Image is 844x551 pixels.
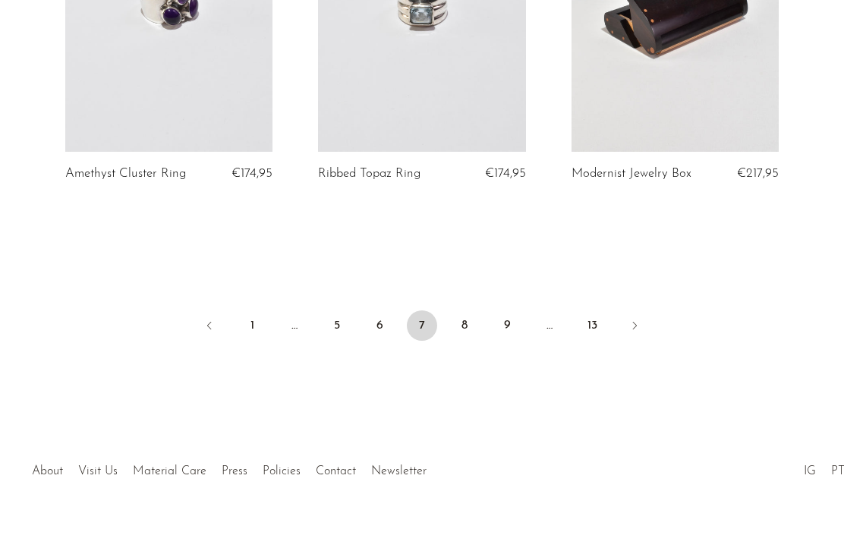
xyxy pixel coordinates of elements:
[485,167,526,180] span: €174,95
[804,465,816,477] a: IG
[279,310,310,341] span: …
[364,310,395,341] a: 6
[577,310,607,341] a: 13
[133,465,206,477] a: Material Care
[492,310,522,341] a: 9
[231,167,272,180] span: €174,95
[572,167,691,181] a: Modernist Jewelry Box
[237,310,267,341] a: 1
[32,465,63,477] a: About
[449,310,480,341] a: 8
[534,310,565,341] span: …
[619,310,650,344] a: Next
[322,310,352,341] a: 5
[407,310,437,341] span: 7
[263,465,301,477] a: Policies
[24,453,434,482] ul: Quick links
[194,310,225,344] a: Previous
[78,465,118,477] a: Visit Us
[318,167,420,181] a: Ribbed Topaz Ring
[222,465,247,477] a: Press
[737,167,779,180] span: €217,95
[65,167,186,181] a: Amethyst Cluster Ring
